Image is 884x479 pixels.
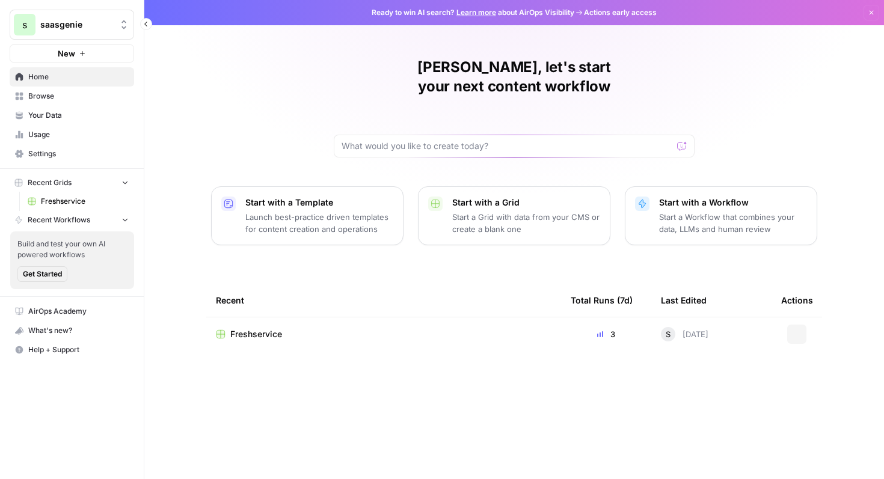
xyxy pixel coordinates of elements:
[28,215,90,225] span: Recent Workflows
[781,284,813,317] div: Actions
[10,144,134,163] a: Settings
[40,19,113,31] span: saasgenie
[23,269,62,279] span: Get Started
[10,322,134,340] div: What's new?
[28,306,129,317] span: AirOps Academy
[28,344,129,355] span: Help + Support
[571,284,633,317] div: Total Runs (7d)
[10,10,134,40] button: Workspace: saasgenie
[10,44,134,63] button: New
[342,140,672,152] input: What would you like to create today?
[334,58,695,96] h1: [PERSON_NAME], let's start your next content workflow
[661,284,707,317] div: Last Edited
[58,47,75,59] span: New
[10,211,134,229] button: Recent Workflows
[418,186,610,245] button: Start with a GridStart a Grid with data from your CMS or create a blank one
[571,328,642,340] div: 3
[10,87,134,106] a: Browse
[452,211,600,235] p: Start a Grid with data from your CMS or create a blank one
[245,197,393,209] p: Start with a Template
[28,129,129,140] span: Usage
[17,266,67,282] button: Get Started
[28,177,72,188] span: Recent Grids
[584,7,657,18] span: Actions early access
[28,91,129,102] span: Browse
[659,211,807,235] p: Start a Workflow that combines your data, LLMs and human review
[245,211,393,235] p: Launch best-practice driven templates for content creation and operations
[22,192,134,211] a: Freshservice
[10,302,134,321] a: AirOps Academy
[10,174,134,192] button: Recent Grids
[41,196,129,207] span: Freshservice
[452,197,600,209] p: Start with a Grid
[216,284,551,317] div: Recent
[10,106,134,125] a: Your Data
[10,340,134,359] button: Help + Support
[661,327,708,341] div: [DATE]
[666,328,671,340] span: S
[211,186,404,245] button: Start with a TemplateLaunch best-practice driven templates for content creation and operations
[230,328,282,340] span: Freshservice
[10,67,134,87] a: Home
[22,17,27,32] span: s
[216,328,551,340] a: Freshservice
[10,125,134,144] a: Usage
[17,239,127,260] span: Build and test your own AI powered workflows
[625,186,817,245] button: Start with a WorkflowStart a Workflow that combines your data, LLMs and human review
[456,8,496,17] a: Learn more
[28,110,129,121] span: Your Data
[28,72,129,82] span: Home
[28,148,129,159] span: Settings
[10,321,134,340] button: What's new?
[659,197,807,209] p: Start with a Workflow
[372,7,574,18] span: Ready to win AI search? about AirOps Visibility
